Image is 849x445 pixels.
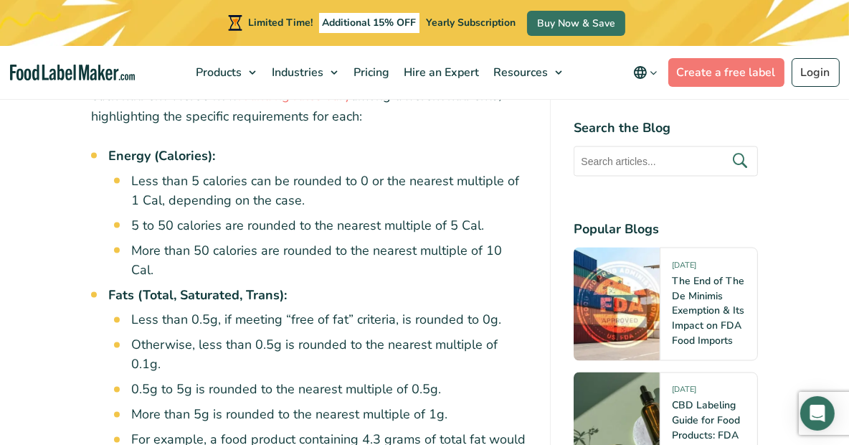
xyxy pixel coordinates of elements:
[131,311,527,330] li: Less than 0.5g, if meeting “free of fat” criteria, is rounded to 0g.
[131,406,527,425] li: More than 5g is rounded to the nearest multiple of 1g.
[672,384,696,400] span: [DATE]
[527,11,625,36] a: Buy Now & Save
[108,286,287,304] strong: Fats (Total, Saturated, Trans):
[490,65,550,80] span: Resources
[131,241,527,280] li: More than 50 calories are rounded to the nearest multiple of 10 Cal.
[672,259,696,276] span: [DATE]
[350,65,392,80] span: Pricing
[426,16,516,29] span: Yearly Subscription
[131,216,527,235] li: 5 to 50 calories are rounded to the nearest multiple of 5 Cal.
[108,147,215,164] strong: Energy (Calories):
[188,46,264,99] a: Products
[396,46,485,99] a: Hire an Expert
[346,46,396,99] a: Pricing
[574,118,758,137] h4: Search the Blog
[400,65,481,80] span: Hire an Expert
[319,13,420,33] span: Additional 15% OFF
[131,380,527,400] li: 0.5g to 5g is rounded to the nearest multiple of 0.5g.
[192,65,244,80] span: Products
[672,273,744,347] a: The End of The De Minimis Exemption & Its Impact on FDA Food Imports
[574,219,758,238] h4: Popular Blogs
[485,46,570,99] a: Resources
[131,172,527,210] li: Less than 5 calories can be rounded to 0 or the nearest multiple of 1 Cal, depending on the case.
[268,65,326,80] span: Industries
[248,16,313,29] span: Limited Time!
[264,46,346,99] a: Industries
[238,87,351,104] a: rounding rules vary
[668,58,784,87] a: Create a free label
[574,146,758,176] input: Search articles...
[623,58,668,87] button: Change language
[131,336,527,375] li: Otherwise, less than 0.5g is rounded to the nearest multiple of 0.1g.
[10,65,135,81] a: Food Label Maker homepage
[792,58,840,87] a: Login
[800,396,835,431] div: Open Intercom Messenger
